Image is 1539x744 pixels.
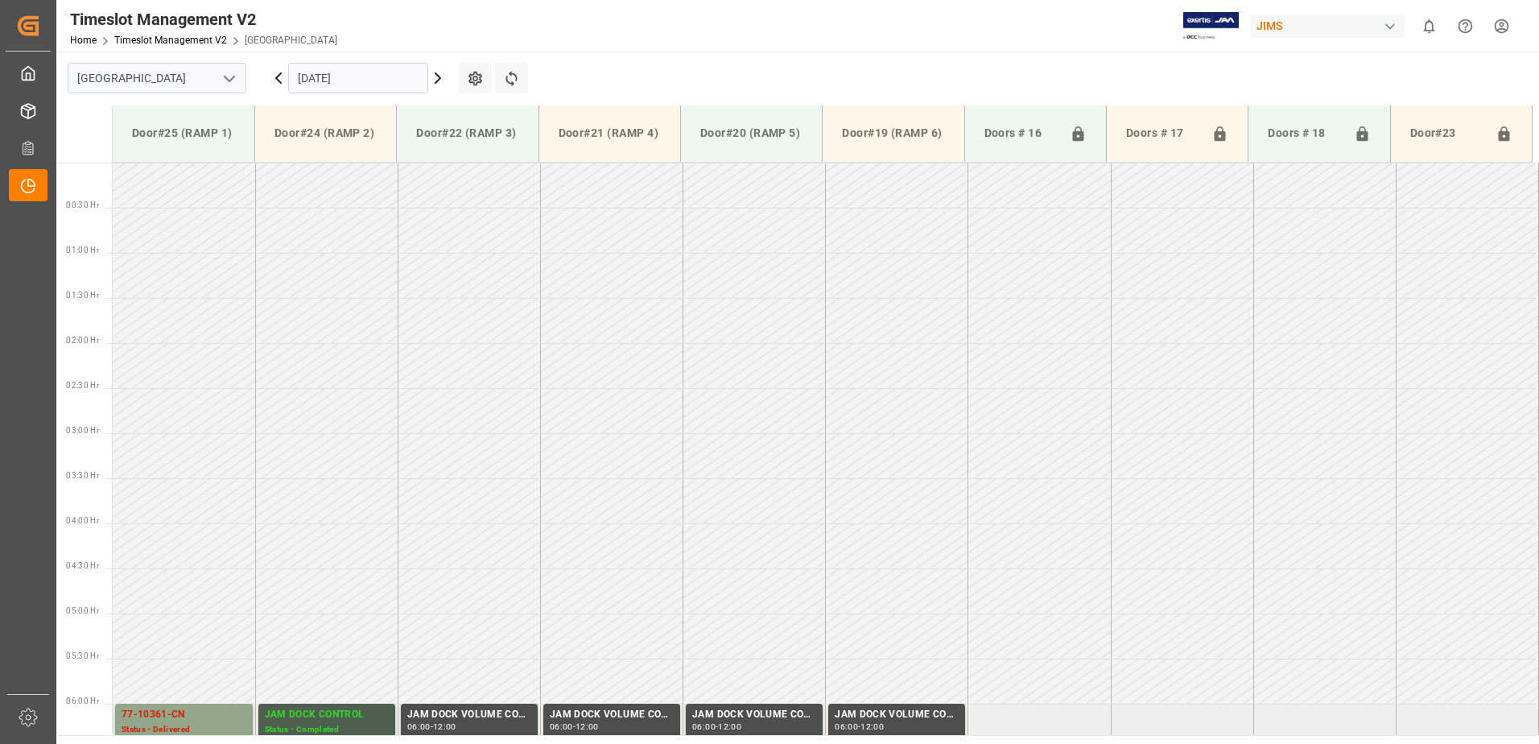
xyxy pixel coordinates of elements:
[68,63,246,93] input: Type to search/select
[66,291,99,300] span: 01:30 Hr
[1120,118,1205,149] div: Doors # 17
[66,561,99,570] span: 04:30 Hr
[1447,8,1483,44] button: Help Center
[265,723,389,737] div: Status - Completed
[860,723,884,730] div: 12:00
[573,723,576,730] div: -
[1411,8,1447,44] button: show 0 new notifications
[1261,118,1347,149] div: Doors # 18
[66,471,99,480] span: 03:30 Hr
[66,200,99,209] span: 00:30 Hr
[66,516,99,525] span: 04:00 Hr
[694,118,809,148] div: Door#20 (RAMP 5)
[835,707,959,723] div: JAM DOCK VOLUME CONTROL
[576,723,599,730] div: 12:00
[1250,14,1405,38] div: JIMS
[550,707,674,723] div: JAM DOCK VOLUME CONTROL
[66,381,99,390] span: 02:30 Hr
[66,426,99,435] span: 03:00 Hr
[692,707,816,723] div: JAM DOCK VOLUME CONTROL
[70,35,97,46] a: Home
[70,7,337,31] div: Timeslot Management V2
[66,606,99,615] span: 05:00 Hr
[836,118,951,148] div: Door#19 (RAMP 6)
[858,723,860,730] div: -
[265,707,389,723] div: JAM DOCK CONTROL
[552,118,667,148] div: Door#21 (RAMP 4)
[433,723,456,730] div: 12:00
[66,246,99,254] span: 01:00 Hr
[126,118,241,148] div: Door#25 (RAMP 1)
[1250,10,1411,41] button: JIMS
[217,66,241,91] button: open menu
[716,723,718,730] div: -
[835,723,858,730] div: 06:00
[550,723,573,730] div: 06:00
[407,707,531,723] div: JAM DOCK VOLUME CONTROL
[692,723,716,730] div: 06:00
[431,723,433,730] div: -
[114,35,227,46] a: Timeslot Management V2
[288,63,428,93] input: DD.MM.YYYY
[407,723,431,730] div: 06:00
[718,723,741,730] div: 12:00
[1183,12,1239,40] img: Exertis%20JAM%20-%20Email%20Logo.jpg_1722504956.jpg
[66,696,99,705] span: 06:00 Hr
[268,118,383,148] div: Door#24 (RAMP 2)
[66,651,99,660] span: 05:30 Hr
[66,336,99,345] span: 02:00 Hr
[978,118,1063,149] div: Doors # 16
[410,118,525,148] div: Door#22 (RAMP 3)
[122,723,246,737] div: Status - Delivered
[1404,118,1489,149] div: Door#23
[122,707,246,723] div: 77-10361-CN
